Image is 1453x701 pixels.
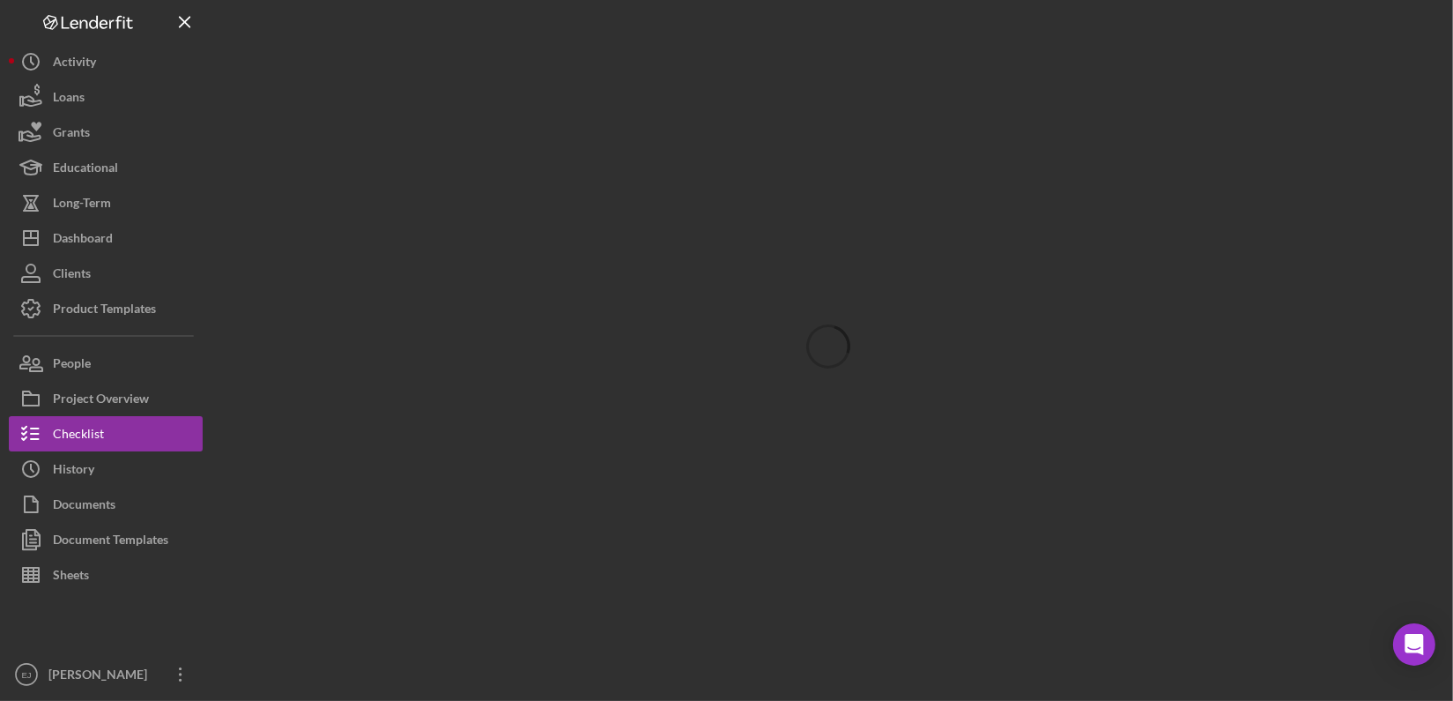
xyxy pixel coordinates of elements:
div: Long-Term [53,185,111,225]
div: Clients [53,256,91,295]
div: Checklist [53,416,104,456]
div: Sheets [53,557,89,597]
div: Activity [53,44,96,84]
button: Educational [9,150,203,185]
button: History [9,451,203,487]
button: Long-Term [9,185,203,220]
button: Activity [9,44,203,79]
button: Documents [9,487,203,522]
button: Grants [9,115,203,150]
button: Product Templates [9,291,203,326]
div: Document Templates [53,522,168,562]
div: Open Intercom Messenger [1393,623,1435,666]
text: EJ [21,670,31,680]
button: Document Templates [9,522,203,557]
div: Loans [53,79,85,119]
button: People [9,346,203,381]
button: Loans [9,79,203,115]
div: Dashboard [53,220,113,260]
div: Product Templates [53,291,156,331]
button: Sheets [9,557,203,593]
div: Educational [53,150,118,190]
button: EJ[PERSON_NAME] [9,657,203,692]
button: Dashboard [9,220,203,256]
div: [PERSON_NAME] [44,657,159,697]
div: People [53,346,91,385]
div: Project Overview [53,381,149,421]
button: Project Overview [9,381,203,416]
div: Documents [53,487,115,526]
button: Clients [9,256,203,291]
div: History [53,451,94,491]
div: Grants [53,115,90,154]
button: Checklist [9,416,203,451]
